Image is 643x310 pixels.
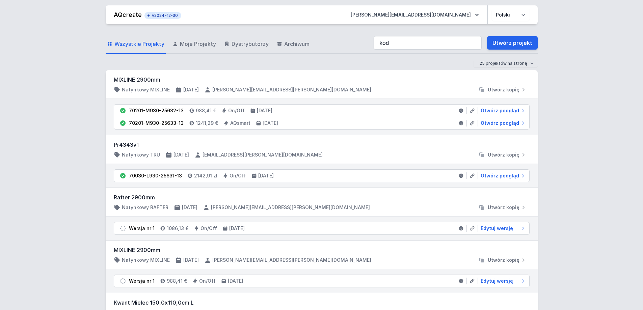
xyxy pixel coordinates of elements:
a: Edytuj wersję [478,225,527,232]
h4: [DATE] [258,172,274,179]
h4: On/Off [230,172,246,179]
a: Otwórz podgląd [478,107,527,114]
select: Wybierz język [492,9,530,21]
h3: Kwant Mielec 150,0x110,0cm L [114,299,530,307]
span: Utwórz kopię [488,204,519,211]
span: Dystrybutorzy [232,40,269,48]
div: 70030-L930-25631-13 [129,172,182,179]
div: Wersja nr 1 [129,278,155,284]
button: v2024-12-30 [144,11,181,19]
h4: Natynkowy RAFTER [122,204,168,211]
button: Utwórz kopię [476,86,530,93]
span: Otwórz podgląd [481,172,519,179]
div: Wersja nr 1 [129,225,155,232]
a: Archiwum [275,34,311,54]
h3: Pr4343v1 [114,141,530,149]
h4: 988,41 € [196,107,216,114]
span: Wszystkie Projekty [114,40,164,48]
h4: On/Off [228,107,245,114]
h4: [PERSON_NAME][EMAIL_ADDRESS][PERSON_NAME][DOMAIN_NAME] [212,257,371,263]
h3: MIXLINE 2900mm [114,76,530,84]
h4: [DATE] [257,107,272,114]
h4: On/Off [200,225,217,232]
span: Edytuj wersję [481,225,513,232]
span: Edytuj wersję [481,278,513,284]
span: Otwórz podgląd [481,120,519,126]
a: Edytuj wersję [478,278,527,284]
h4: [DATE] [228,278,243,284]
h4: Natynkowy MIXLINE [122,257,170,263]
a: AQcreate [114,11,142,18]
span: Moje Projekty [180,40,216,48]
h4: Natynkowy TRU [122,151,160,158]
a: Wszystkie Projekty [106,34,166,54]
button: Utwórz kopię [476,204,530,211]
h4: [DATE] [263,120,278,126]
h4: 988,41 € [167,278,187,284]
h4: [DATE] [173,151,189,158]
a: Otwórz podgląd [478,172,527,179]
span: Utwórz kopię [488,151,519,158]
button: Utwórz kopię [476,257,530,263]
h4: [DATE] [183,86,199,93]
h3: MIXLINE 2900mm [114,246,530,254]
h4: AQsmart [230,120,250,126]
h4: [EMAIL_ADDRESS][PERSON_NAME][DOMAIN_NAME] [203,151,323,158]
h4: [DATE] [182,204,197,211]
button: [PERSON_NAME][EMAIL_ADDRESS][DOMAIN_NAME] [345,9,484,21]
a: Utwórz projekt [487,36,538,50]
h4: 1086,13 € [167,225,188,232]
h4: [DATE] [183,257,199,263]
h4: [PERSON_NAME][EMAIL_ADDRESS][PERSON_NAME][DOMAIN_NAME] [212,86,371,93]
h4: On/Off [199,278,216,284]
h4: 1241,29 € [196,120,218,126]
h3: Rafter 2900mm [114,193,530,201]
a: Otwórz podgląd [478,120,527,126]
button: Utwórz kopię [476,151,530,158]
img: draft.svg [119,278,126,284]
div: 70201-M930-25632-13 [129,107,184,114]
span: Archiwum [284,40,310,48]
span: Utwórz kopię [488,257,519,263]
input: Szukaj wśród projektów i wersji... [374,36,482,50]
img: draft.svg [119,225,126,232]
a: Dystrybutorzy [223,34,270,54]
a: Moje Projekty [171,34,217,54]
span: v2024-12-30 [148,13,178,18]
h4: Natynkowy MIXLINE [122,86,170,93]
span: Utwórz kopię [488,86,519,93]
h4: 2142,91 zł [194,172,217,179]
h4: [DATE] [229,225,245,232]
div: 70201-M930-25633-13 [129,120,184,126]
span: Otwórz podgląd [481,107,519,114]
h4: [PERSON_NAME][EMAIL_ADDRESS][PERSON_NAME][DOMAIN_NAME] [211,204,370,211]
